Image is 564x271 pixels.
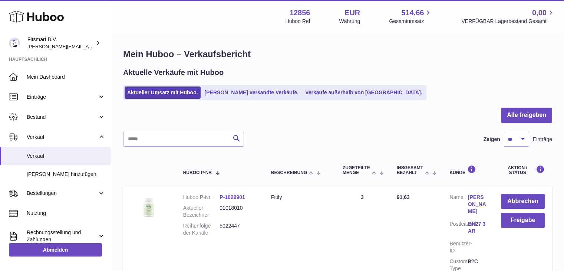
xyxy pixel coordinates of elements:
[220,222,256,236] dd: 5022447
[27,153,105,160] span: Verkauf
[131,194,168,220] img: 128561739542540.png
[339,18,360,25] div: Währung
[501,165,545,175] div: Aktion / Status
[27,94,98,101] span: Einträge
[27,114,98,121] span: Bestand
[468,221,486,235] a: BN27 3AR
[397,194,410,200] span: 91,63
[449,240,468,254] dt: Benutzer-ID
[449,221,468,236] dt: Postleitzahl
[123,68,224,78] h2: Aktuelle Verkäufe mit Huboo
[27,134,98,141] span: Verkauf
[183,222,220,236] dt: Reihenfolge der Kanäle
[401,8,424,18] span: 514,66
[397,166,423,175] span: Insgesamt bezahlt
[27,36,94,50] div: Fitsmart B.V.
[220,205,256,219] dd: 01018010
[461,18,555,25] span: VERFÜGBAR Lagerbestand Gesamt
[271,170,307,175] span: Beschreibung
[449,194,468,217] dt: Name
[123,48,552,60] h1: Mein Huboo – Verkaufsbericht
[484,136,500,143] label: Zeigen
[290,8,310,18] strong: 12856
[271,194,328,201] div: Fitify
[501,108,552,123] button: Alle freigeben
[344,8,360,18] strong: EUR
[125,86,201,99] a: Aktueller Umsatz mit Huboo.
[286,18,310,25] div: Huboo Ref
[27,171,105,178] span: [PERSON_NAME] hinzufügen.
[183,170,212,175] span: Huboo P-Nr
[27,210,105,217] span: Nutzung
[532,8,547,18] span: 0,00
[449,165,486,175] div: Kunde
[27,43,149,49] span: [PERSON_NAME][EMAIL_ADDRESS][DOMAIN_NAME]
[468,194,486,215] a: [PERSON_NAME]
[501,194,545,209] button: Abbrechen
[202,86,301,99] a: [PERSON_NAME] versandte Verkäufe.
[183,205,220,219] dt: Aktueller Bezeichner
[9,37,20,49] img: jonathan@leaderoo.com
[27,229,98,243] span: Rechnungsstellung und Zahlungen
[303,86,425,99] a: Verkäufe außerhalb von [GEOGRAPHIC_DATA].
[501,213,545,228] button: Freigabe
[461,8,555,25] a: 0,00 VERFÜGBAR Lagerbestand Gesamt
[220,194,245,200] a: P-1029901
[533,136,552,143] span: Einträge
[343,166,370,175] span: ZUGETEILTE Menge
[9,243,102,257] a: Abmelden
[183,194,220,201] dt: Huboo P-Nr.
[27,74,105,81] span: Mein Dashboard
[389,18,432,25] span: Gesamtumsatz
[27,190,98,197] span: Bestellungen
[389,8,432,25] a: 514,66 Gesamtumsatz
